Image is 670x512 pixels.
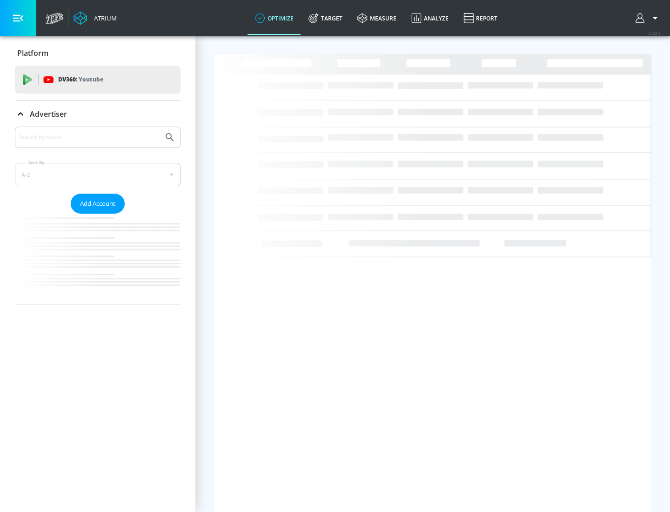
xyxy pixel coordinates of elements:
[74,11,117,25] a: Atrium
[15,214,181,304] nav: list of Advertiser
[71,194,125,214] button: Add Account
[350,1,404,35] a: measure
[80,198,115,209] span: Add Account
[404,1,456,35] a: Analyze
[19,131,160,143] input: Search by name
[15,163,181,186] div: A-Z
[456,1,505,35] a: Report
[248,1,301,35] a: optimize
[30,109,67,119] p: Advertiser
[301,1,350,35] a: Target
[58,74,103,85] p: DV360:
[17,48,48,58] p: Platform
[15,66,181,94] div: DV360: Youtube
[79,74,103,84] p: Youtube
[15,127,181,304] div: Advertiser
[15,101,181,127] div: Advertiser
[648,31,661,36] span: v 4.22.2
[27,160,47,166] label: Sort By
[15,40,181,66] div: Platform
[90,14,117,22] div: Atrium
